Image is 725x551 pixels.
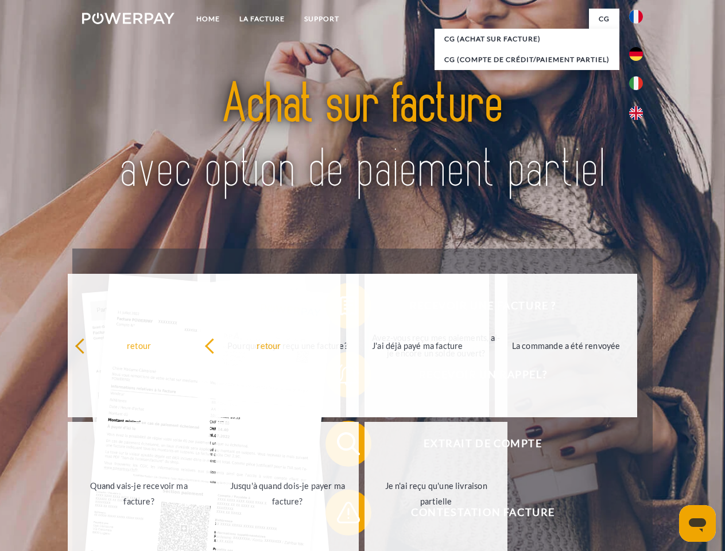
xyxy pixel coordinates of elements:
[629,47,643,61] img: de
[223,478,352,509] div: Jusqu'à quand dois-je payer ma facture?
[502,337,631,353] div: La commande a été renvoyée
[371,478,501,509] div: Je n'ai reçu qu'une livraison partielle
[187,9,230,29] a: Home
[679,505,716,542] iframe: Bouton de lancement de la fenêtre de messagerie
[629,76,643,90] img: it
[589,9,619,29] a: CG
[353,337,482,353] div: J'ai déjà payé ma facture
[204,337,334,353] div: retour
[294,9,349,29] a: Support
[629,106,643,120] img: en
[75,478,204,509] div: Quand vais-je recevoir ma facture?
[82,13,175,24] img: logo-powerpay-white.svg
[629,10,643,24] img: fr
[435,49,619,70] a: CG (Compte de crédit/paiement partiel)
[435,29,619,49] a: CG (achat sur facture)
[75,337,204,353] div: retour
[110,55,615,220] img: title-powerpay_fr.svg
[230,9,294,29] a: LA FACTURE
